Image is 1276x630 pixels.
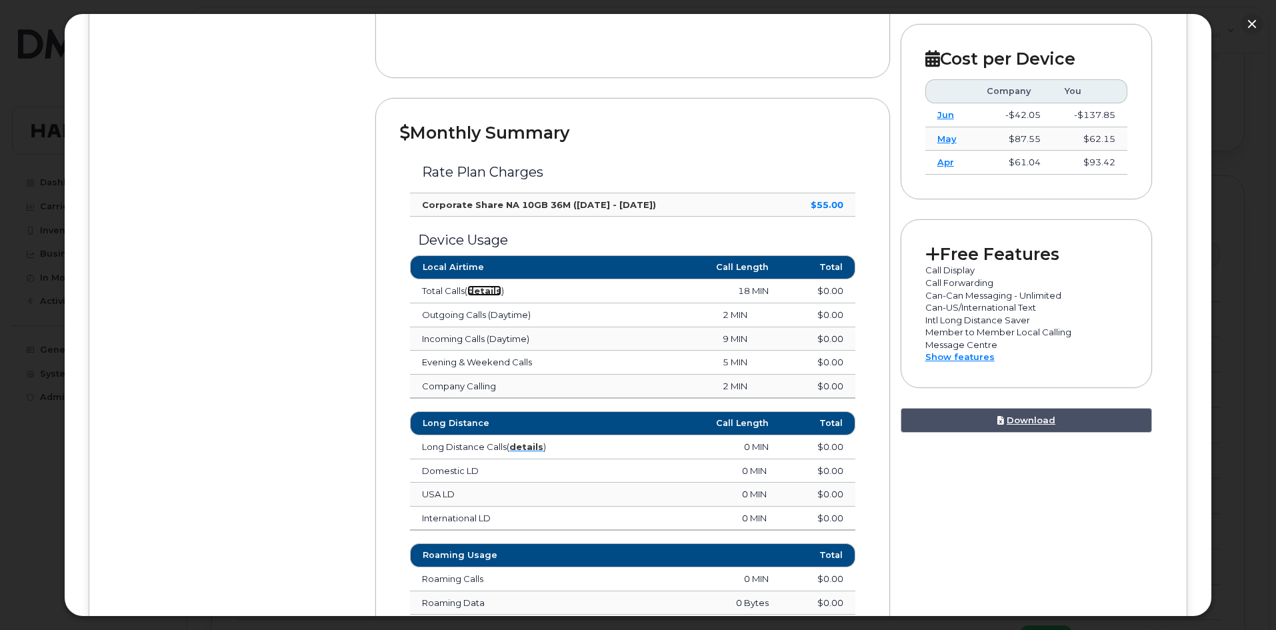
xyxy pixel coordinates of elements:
th: Total [781,411,855,435]
td: Domestic LD [410,459,703,483]
p: Call Display [925,264,1128,277]
td: Long Distance Calls [410,435,595,459]
span: ( ) [507,441,546,452]
td: $0.00 [779,459,855,483]
td: 2 MIN [667,303,760,327]
td: 5 MIN [667,351,760,375]
td: $0.00 [759,351,855,375]
td: 0 MIN [704,507,779,531]
td: 0 MIN [595,435,781,459]
th: Roaming Usage [410,543,595,567]
a: details [467,285,501,296]
span: ( ) [465,285,504,296]
th: Long Distance [410,411,595,435]
th: Total [781,255,855,279]
th: Total [781,543,855,567]
h3: Device Usage [410,233,855,247]
td: Incoming Calls (Daytime) [410,327,666,351]
a: Show features [925,351,995,362]
td: 2 MIN [667,375,760,399]
td: International LD [410,507,703,531]
th: Local Airtime [410,255,595,279]
td: USA LD [410,483,703,507]
td: $0.00 [781,435,855,459]
td: Roaming Data [410,591,595,615]
td: Evening & Weekend Calls [410,351,666,375]
td: 0 Bytes [595,591,781,615]
h2: Free Features [925,244,1128,264]
td: 0 MIN [595,567,781,591]
a: details [509,441,543,452]
td: Company Calling [410,375,666,399]
td: $0.00 [759,375,855,399]
td: 18 MIN [595,279,781,303]
td: Roaming Calls [410,567,595,591]
td: $0.00 [781,591,855,615]
td: $0.00 [781,279,855,303]
p: Message Centre [925,339,1128,351]
th: Call Length [595,411,781,435]
td: Total Calls [410,279,595,303]
a: Download [901,408,1153,433]
td: 0 MIN [704,483,779,507]
td: $0.00 [759,327,855,351]
td: 9 MIN [667,327,760,351]
td: $0.00 [779,483,855,507]
td: 0 MIN [704,459,779,483]
p: Member to Member Local Calling [925,326,1128,339]
p: Intl Long Distance Saver [925,314,1128,327]
td: Outgoing Calls (Daytime) [410,303,666,327]
th: Call Length [595,255,781,279]
td: $0.00 [759,303,855,327]
p: Can-US/International Text [925,301,1128,314]
p: Call Forwarding [925,277,1128,289]
td: $0.00 [781,567,855,591]
p: Can-Can Messaging - Unlimited [925,289,1128,302]
td: $0.00 [779,507,855,531]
